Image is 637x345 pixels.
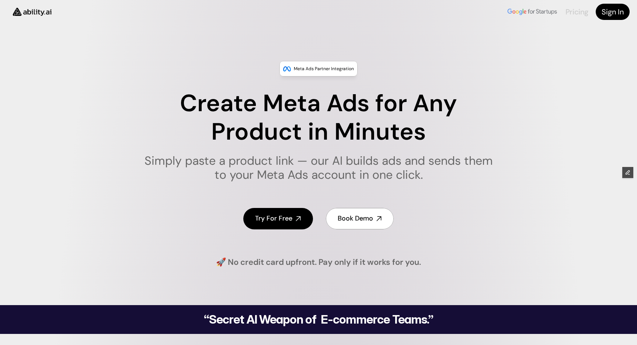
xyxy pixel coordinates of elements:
a: Sign In [596,4,630,20]
h4: Book Demo [338,214,373,223]
h1: Simply paste a product link — our AI builds ads and sends them to your Meta Ads account in one cl... [140,154,498,182]
h4: 🚀 No credit card upfront. Pay only if it works for you. [216,257,421,268]
h4: Sign In [602,7,624,17]
p: Meta Ads Partner Integration [294,65,354,72]
a: Pricing [565,7,588,17]
h4: Try For Free [255,214,292,223]
h2: “Secret AI Weapon of E-commerce Teams.” [185,314,452,325]
button: Edit Framer Content [622,167,633,178]
h1: Create Meta Ads for Any Product in Minutes [140,89,498,146]
a: Book Demo [326,208,394,229]
a: Try For Free [243,208,313,229]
